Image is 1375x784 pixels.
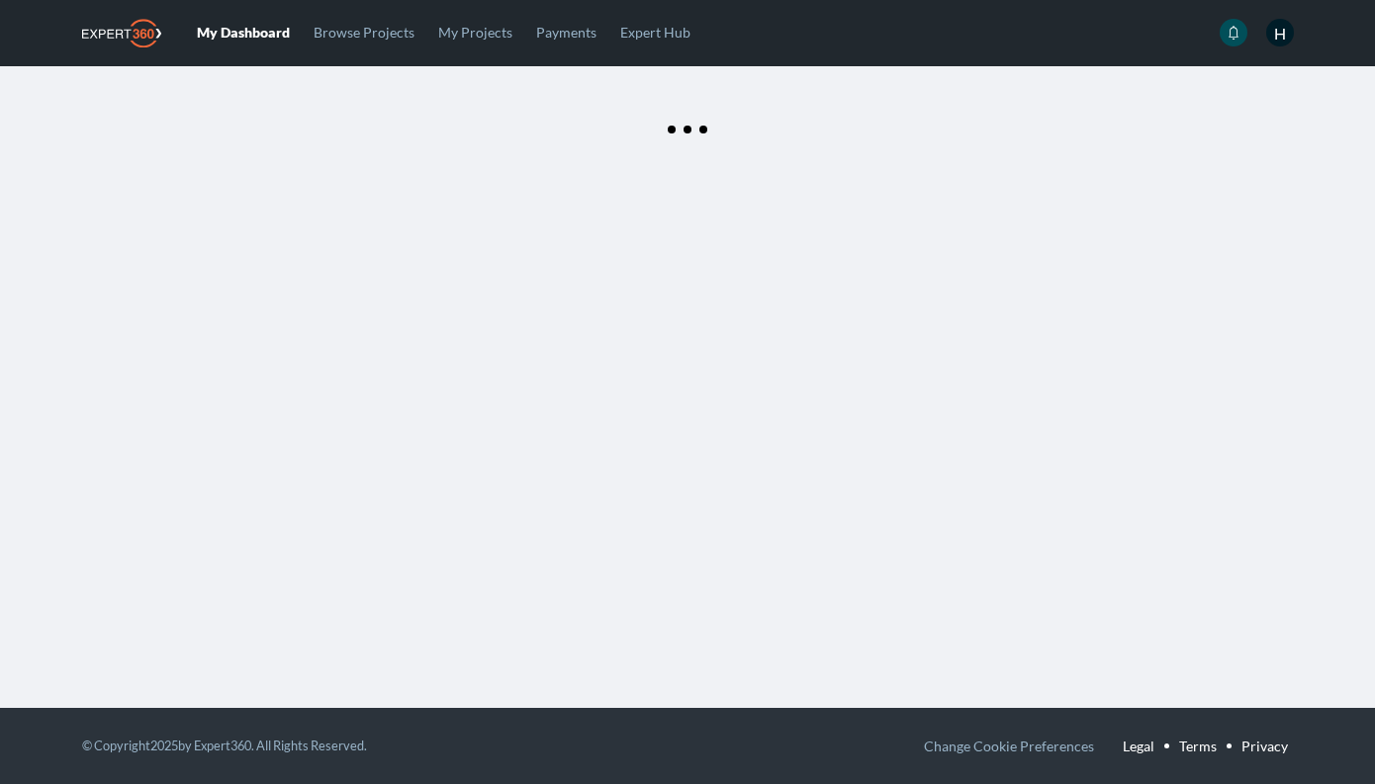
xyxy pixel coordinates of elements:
a: Legal [1123,733,1154,759]
a: Privacy [1241,733,1288,759]
button: Change Cookie Preferences [924,733,1094,759]
img: Expert360 [82,19,161,47]
svg: icon [1227,26,1240,40]
span: H [1266,19,1294,46]
small: © Copyright 2025 by Expert360. All Rights Reserved. [82,738,367,753]
a: Terms [1179,733,1217,759]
